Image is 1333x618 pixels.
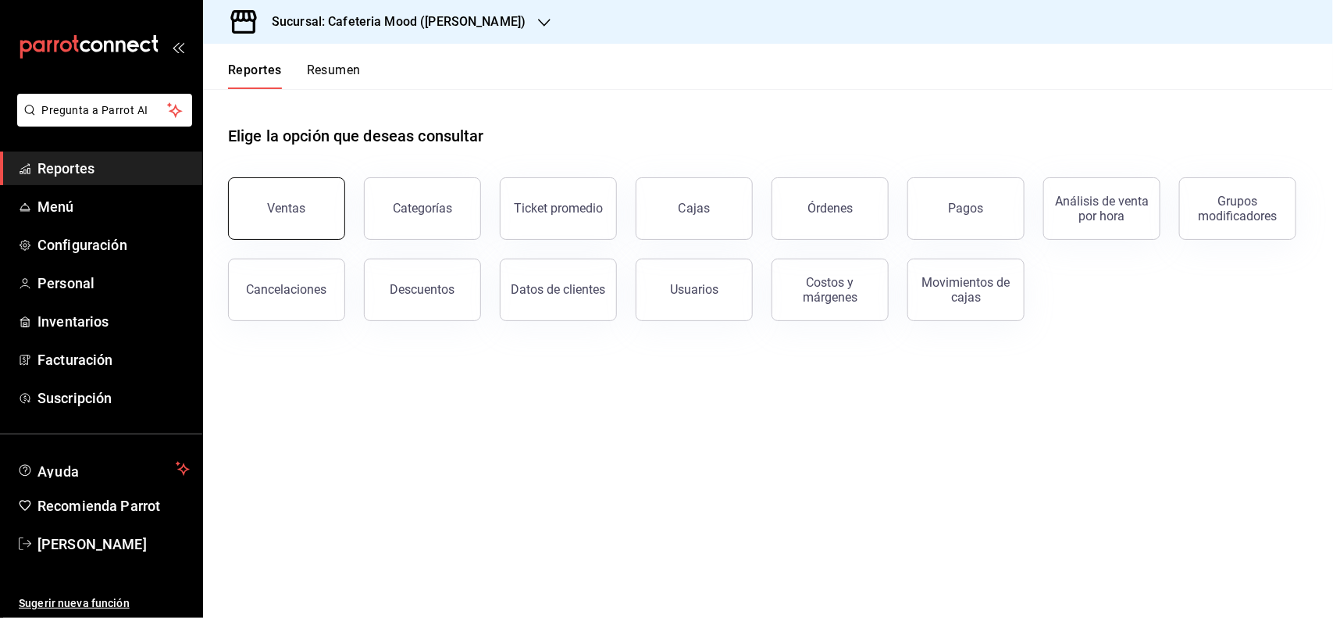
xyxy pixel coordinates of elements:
[949,201,984,216] div: Pagos
[228,259,345,321] button: Cancelaciones
[228,177,345,240] button: Ventas
[37,273,190,294] span: Personal
[511,282,606,297] div: Datos de clientes
[42,102,168,119] span: Pregunta a Parrot AI
[37,388,190,409] span: Suscripción
[364,259,481,321] button: Descuentos
[37,534,190,555] span: [PERSON_NAME]
[19,595,190,612] span: Sugerir nueva función
[514,201,603,216] div: Ticket promedio
[268,201,306,216] div: Ventas
[500,177,617,240] button: Ticket promedio
[228,63,282,89] button: Reportes
[636,259,753,321] button: Usuarios
[228,63,361,89] div: navigation tabs
[918,275,1014,305] div: Movimientos de cajas
[907,177,1025,240] button: Pagos
[670,282,718,297] div: Usuarios
[807,201,853,216] div: Órdenes
[172,41,184,53] button: open_drawer_menu
[679,199,711,218] div: Cajas
[17,94,192,127] button: Pregunta a Parrot AI
[1179,177,1296,240] button: Grupos modificadores
[390,282,455,297] div: Descuentos
[37,349,190,370] span: Facturación
[1053,194,1150,223] div: Análisis de venta por hora
[37,234,190,255] span: Configuración
[11,113,192,130] a: Pregunta a Parrot AI
[37,459,169,478] span: Ayuda
[364,177,481,240] button: Categorías
[772,259,889,321] button: Costos y márgenes
[1189,194,1286,223] div: Grupos modificadores
[782,275,879,305] div: Costos y márgenes
[247,282,327,297] div: Cancelaciones
[636,177,753,240] a: Cajas
[393,201,452,216] div: Categorías
[37,196,190,217] span: Menú
[500,259,617,321] button: Datos de clientes
[37,158,190,179] span: Reportes
[37,311,190,332] span: Inventarios
[228,124,484,148] h1: Elige la opción que deseas consultar
[37,495,190,516] span: Recomienda Parrot
[907,259,1025,321] button: Movimientos de cajas
[772,177,889,240] button: Órdenes
[1043,177,1160,240] button: Análisis de venta por hora
[307,63,361,89] button: Resumen
[259,13,526,31] h3: Sucursal: Cafeteria Mood ([PERSON_NAME])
